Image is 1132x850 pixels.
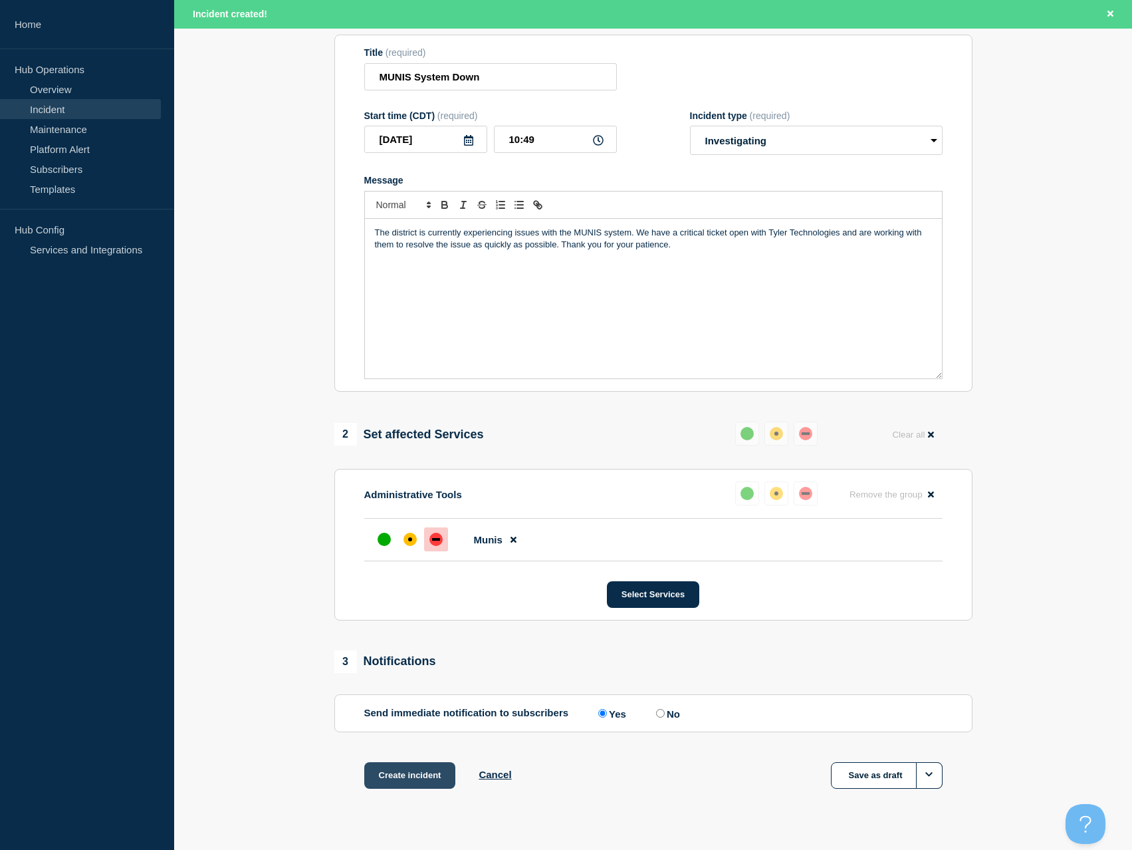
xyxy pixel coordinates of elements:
[740,427,754,440] div: up
[370,197,435,213] span: Font size
[364,126,487,153] input: YYYY-MM-DD
[740,487,754,500] div: up
[794,482,818,505] button: down
[386,47,426,58] span: (required)
[364,707,569,720] p: Send immediate notification to subscribers
[750,110,790,121] span: (required)
[334,423,484,446] div: Set affected Services
[528,197,547,213] button: Toggle link
[364,110,617,121] div: Start time (CDT)
[884,422,942,448] button: Clear all
[334,423,357,446] span: 2
[653,707,680,720] label: No
[1066,804,1105,844] iframe: Help Scout Beacon - Open
[429,533,443,546] div: down
[764,422,788,446] button: affected
[770,427,783,440] div: affected
[334,650,357,673] span: 3
[794,422,818,446] button: down
[403,533,417,546] div: affected
[479,769,511,780] button: Cancel
[735,482,759,505] button: up
[491,197,510,213] button: Toggle ordered list
[842,482,943,507] button: Remove the group
[656,709,665,718] input: No
[831,762,943,789] button: Save as draft
[437,110,478,121] span: (required)
[473,197,491,213] button: Toggle strikethrough text
[735,422,759,446] button: up
[364,489,462,500] p: Administrative Tools
[690,110,943,121] div: Incident type
[916,762,943,789] button: Options
[435,197,454,213] button: Toggle bold text
[799,487,812,500] div: down
[799,427,812,440] div: down
[364,762,456,789] button: Create incident
[595,707,626,720] label: Yes
[375,227,932,251] p: The district is currently experiencing issues with the MUNIS system. We have a critical ticket op...
[510,197,528,213] button: Toggle bulleted list
[454,197,473,213] button: Toggle italic text
[598,709,607,718] input: Yes
[764,482,788,505] button: affected
[364,47,617,58] div: Title
[1102,7,1119,22] button: Close banner
[334,650,436,673] div: Notifications
[365,219,942,378] div: Message
[690,126,943,155] select: Incident type
[378,533,391,546] div: up
[364,175,943,186] div: Message
[494,126,617,153] input: HH:MM
[849,490,923,499] span: Remove the group
[364,63,617,90] input: Title
[193,9,267,19] span: Incident created!
[607,581,699,608] button: Select Services
[364,707,943,720] div: Send immediate notification to subscribers
[770,487,783,500] div: affected
[474,534,503,545] span: Munis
